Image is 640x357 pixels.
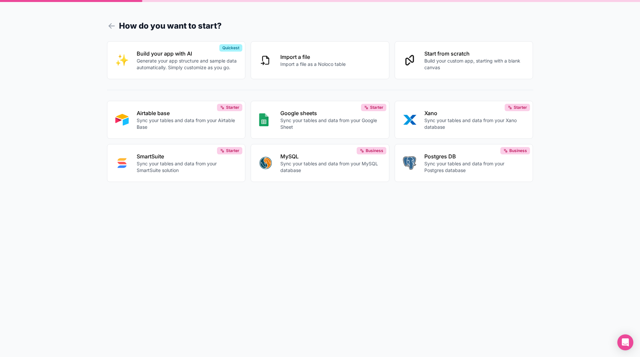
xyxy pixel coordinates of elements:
button: GOOGLE_SHEETSGoogle sheetsSync your tables and data from your Google SheetStarter [251,101,389,139]
div: Open Intercom Messenger [617,334,633,350]
p: Import a file [280,53,346,61]
p: Sync your tables and data from your Airtable Base [137,117,237,130]
img: INTERNAL_WITH_AI [115,54,129,67]
p: Import a file as a Noloco table [280,61,346,68]
div: Quickest [219,44,242,52]
p: Xano [424,109,525,117]
button: INTERNAL_WITH_AIBuild your app with AIGenerate your app structure and sample data automatically. ... [107,41,246,79]
button: AIRTABLEAirtable baseSync your tables and data from your Airtable BaseStarter [107,101,246,139]
p: Postgres DB [424,152,525,160]
img: XANO [403,113,416,126]
p: Generate your app structure and sample data automatically. Simply customize as you go. [137,58,237,71]
p: Sync your tables and data from your Postgres database [424,160,525,174]
img: POSTGRES [403,156,416,170]
button: Import a fileImport a file as a Noloco table [251,41,389,79]
p: Build your custom app, starting with a blank canvas [424,58,525,71]
img: AIRTABLE [115,113,129,126]
span: Starter [514,105,527,110]
button: POSTGRESPostgres DBSync your tables and data from your Postgres databaseBusiness [395,144,533,182]
p: Airtable base [137,109,237,117]
span: Starter [226,148,239,153]
img: GOOGLE_SHEETS [259,113,269,126]
p: Sync your tables and data from your Google Sheet [280,117,381,130]
p: Build your app with AI [137,50,237,58]
button: MYSQLMySQLSync your tables and data from your MySQL databaseBusiness [251,144,389,182]
button: Start from scratchBuild your custom app, starting with a blank canvas [395,41,533,79]
p: SmartSuite [137,152,237,160]
span: Business [509,148,527,153]
button: SMART_SUITESmartSuiteSync your tables and data from your SmartSuite solutionStarter [107,144,246,182]
span: Starter [226,105,239,110]
img: SMART_SUITE [115,156,129,170]
p: MySQL [280,152,381,160]
button: XANOXanoSync your tables and data from your Xano databaseStarter [395,101,533,139]
h1: How do you want to start? [107,20,533,32]
p: Sync your tables and data from your MySQL database [280,160,381,174]
p: Google sheets [280,109,381,117]
p: Start from scratch [424,50,525,58]
span: Starter [370,105,383,110]
p: Sync your tables and data from your Xano database [424,117,525,130]
span: Business [366,148,383,153]
img: MYSQL [259,156,272,170]
p: Sync your tables and data from your SmartSuite solution [137,160,237,174]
